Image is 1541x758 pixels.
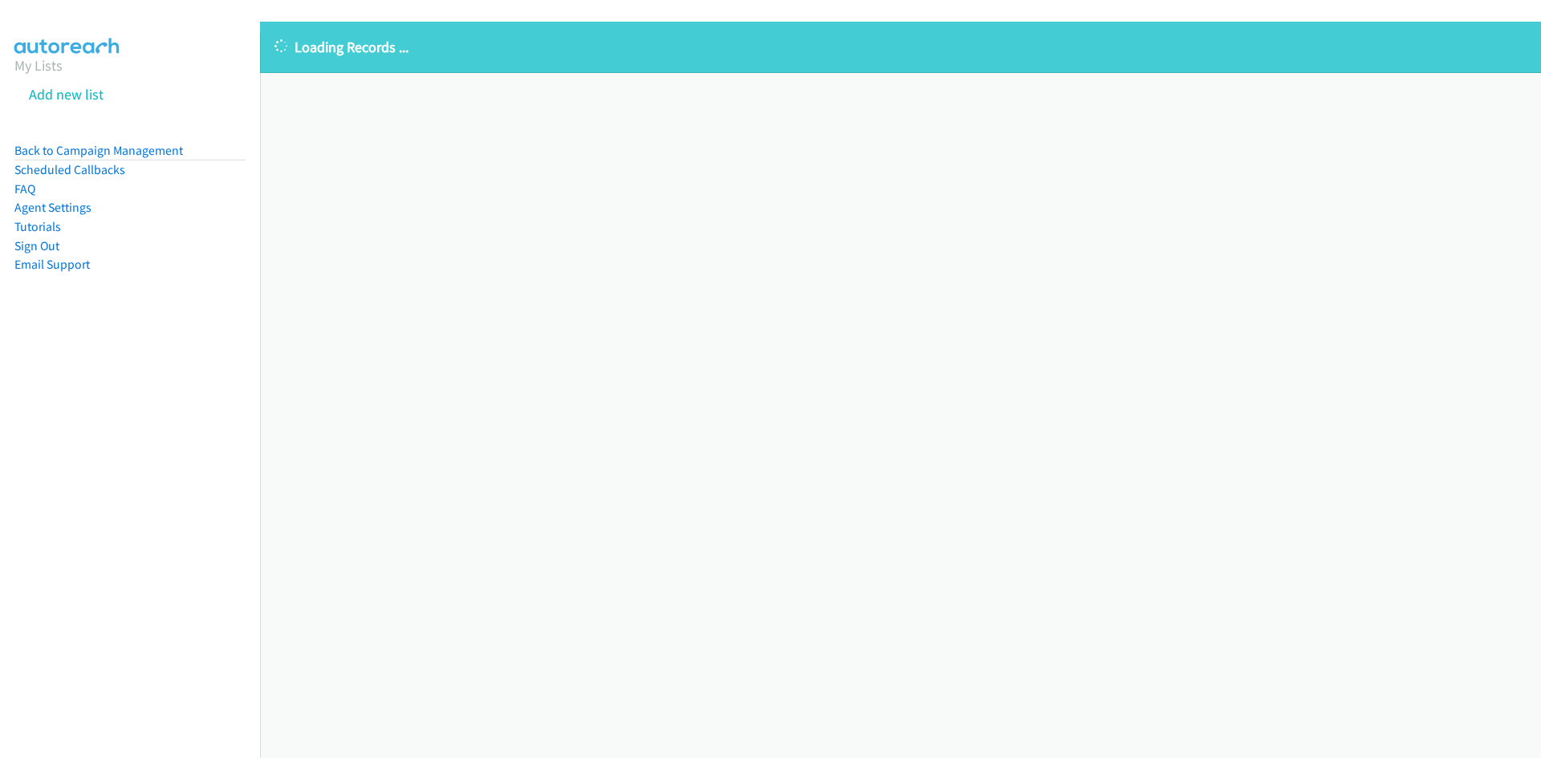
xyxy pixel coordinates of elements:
a: Add new list [29,85,104,103]
a: FAQ [14,181,35,197]
a: Email Support [14,257,90,272]
a: Agent Settings [14,200,91,215]
a: Back to Campaign Management [14,143,183,158]
a: Sign Out [14,238,59,253]
a: Tutorials [14,219,61,234]
a: My Lists [14,56,63,75]
a: Scheduled Callbacks [14,162,125,177]
p: Loading Records ... [274,36,1527,58]
iframe: Checklist [1216,688,1529,746]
